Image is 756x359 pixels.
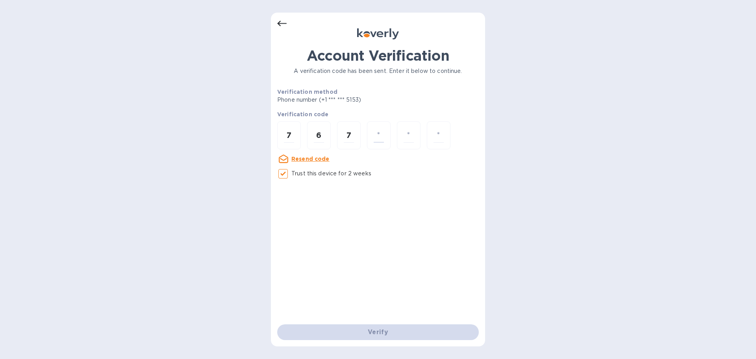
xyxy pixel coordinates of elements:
p: A verification code has been sent. Enter it below to continue. [277,67,479,75]
p: Phone number (+1 *** *** 5153) [277,96,421,104]
p: Verification code [277,110,479,118]
p: Trust this device for 2 weeks [291,169,371,178]
u: Resend code [291,156,330,162]
b: Verification method [277,89,337,95]
h1: Account Verification [277,47,479,64]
